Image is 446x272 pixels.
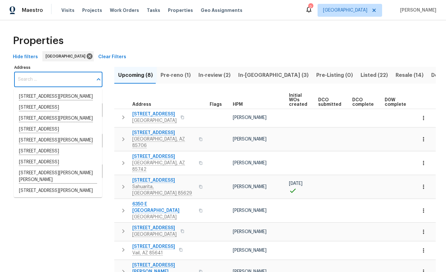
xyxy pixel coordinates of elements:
[201,7,242,14] span: Geo Assignments
[385,98,406,107] span: D0W complete
[61,7,74,14] span: Visits
[110,7,139,14] span: Work Orders
[198,71,231,80] span: In-review (2)
[147,8,160,13] span: Tasks
[316,71,353,80] span: Pre-Listing (0)
[14,196,102,207] li: [STREET_ADDRESS]
[398,7,436,14] span: [PERSON_NAME]
[13,38,64,44] span: Properties
[94,75,103,84] button: Close
[82,7,102,14] span: Projects
[98,53,126,61] span: Clear Filters
[289,181,302,186] span: [DATE]
[233,115,267,120] span: [PERSON_NAME]
[233,161,267,165] span: [PERSON_NAME]
[10,51,40,63] button: Hide filters
[352,98,374,107] span: DCO complete
[233,248,267,253] span: [PERSON_NAME]
[233,102,243,107] span: HPM
[14,72,93,87] input: Search ...
[233,185,267,189] span: [PERSON_NAME]
[289,93,307,107] span: Initial WOs created
[14,66,102,69] label: Address
[238,71,309,80] span: In-[GEOGRAPHIC_DATA] (3)
[118,71,153,80] span: Upcoming (8)
[132,102,151,107] span: Address
[46,53,88,59] span: [GEOGRAPHIC_DATA]
[308,4,313,10] div: 2
[42,51,94,61] div: [GEOGRAPHIC_DATA]
[233,230,267,234] span: [PERSON_NAME]
[233,208,267,213] span: [PERSON_NAME]
[323,7,367,14] span: [GEOGRAPHIC_DATA]
[168,7,193,14] span: Properties
[210,102,222,107] span: Flags
[161,71,191,80] span: Pre-reno (1)
[13,53,38,61] span: Hide filters
[233,137,267,141] span: [PERSON_NAME]
[96,51,129,63] button: Clear Filters
[22,7,43,14] span: Maestro
[318,98,341,107] span: DCO submitted
[396,71,424,80] span: Resale (14)
[14,186,102,196] li: [STREET_ADDRESS][PERSON_NAME]
[361,71,388,80] span: Listed (22)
